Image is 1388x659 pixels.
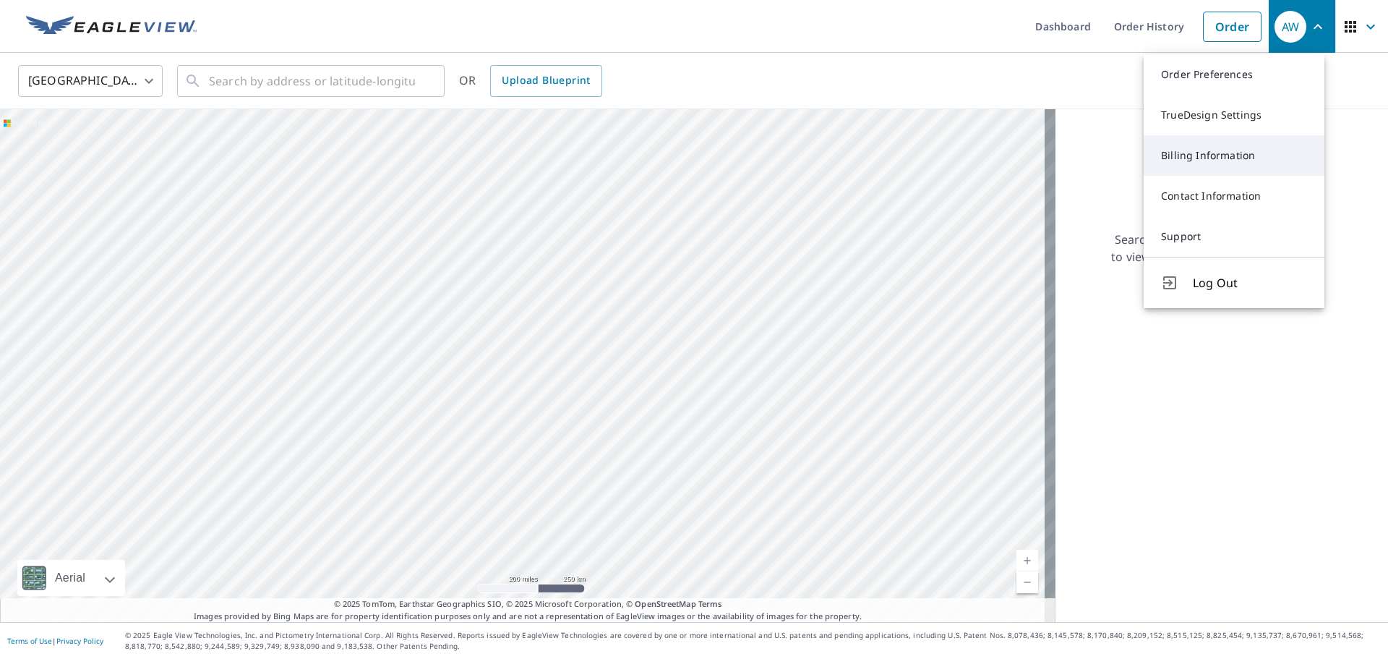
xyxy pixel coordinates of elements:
[1144,95,1324,135] a: TrueDesign Settings
[459,65,602,97] div: OR
[51,560,90,596] div: Aerial
[18,61,163,101] div: [GEOGRAPHIC_DATA]
[1016,571,1038,593] a: Current Level 5, Zoom Out
[17,560,125,596] div: Aerial
[502,72,590,90] span: Upload Blueprint
[1144,54,1324,95] a: Order Preferences
[7,636,52,646] a: Terms of Use
[334,598,722,611] span: © 2025 TomTom, Earthstar Geographics SIO, © 2025 Microsoft Corporation, ©
[1144,176,1324,216] a: Contact Information
[26,16,197,38] img: EV Logo
[490,65,601,97] a: Upload Blueprint
[1144,216,1324,257] a: Support
[125,630,1381,652] p: © 2025 Eagle View Technologies, Inc. and Pictometry International Corp. All Rights Reserved. Repo...
[1144,135,1324,176] a: Billing Information
[1193,274,1307,292] span: Log Out
[635,598,695,609] a: OpenStreetMap
[1275,11,1306,43] div: AW
[209,61,415,101] input: Search by address or latitude-longitude
[1203,12,1261,42] a: Order
[698,598,722,609] a: Terms
[1144,257,1324,308] button: Log Out
[56,636,103,646] a: Privacy Policy
[7,637,103,645] p: |
[1016,550,1038,571] a: Current Level 5, Zoom In
[1110,231,1304,265] p: Searching for a property address to view a list of available products.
